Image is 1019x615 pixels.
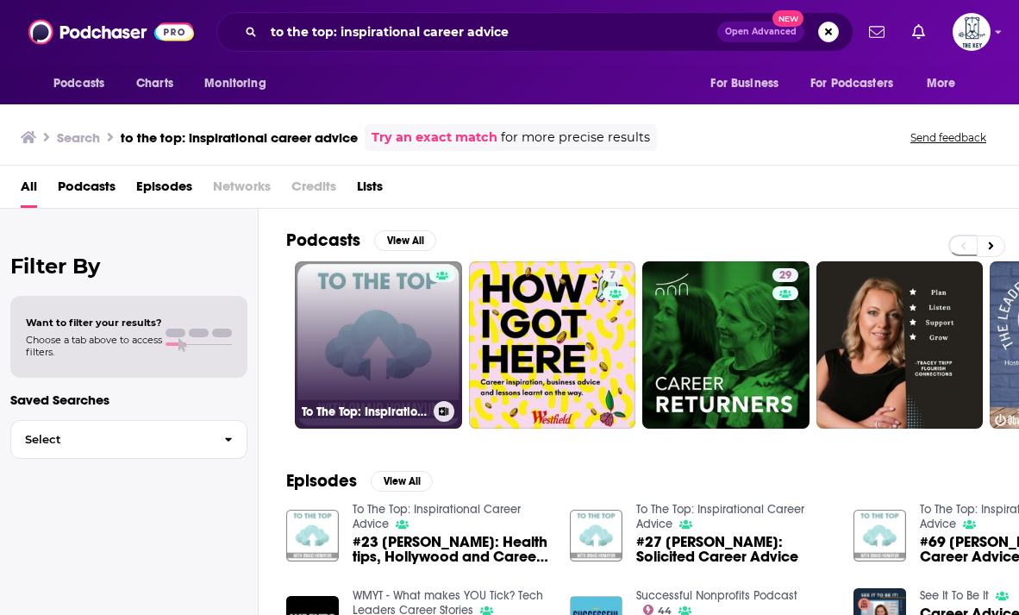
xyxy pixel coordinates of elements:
[286,470,433,492] a: EpisodesView All
[636,588,797,603] a: Successful Nonprofits Podcast
[291,173,336,208] span: Credits
[725,28,797,36] span: Open Advanced
[799,67,918,100] button: open menu
[953,13,991,51] img: User Profile
[353,502,521,531] a: To The Top: Inspirational Career Advice
[501,128,650,147] span: for more precise results
[353,535,549,564] a: #23 Mario Lopez: Health tips, Hollywood and Career Advice
[213,173,271,208] span: Networks
[286,229,360,251] h2: Podcasts
[570,510,622,562] img: #27 Martin Kihn: Solicited Career Advice
[915,67,978,100] button: open menu
[26,334,162,358] span: Choose a tab above to access filters.
[28,16,194,48] img: Podchaser - Follow, Share and Rate Podcasts
[136,173,192,208] a: Episodes
[353,535,549,564] span: #23 [PERSON_NAME]: Health tips, Hollywood and Career Advice
[953,13,991,51] button: Show profile menu
[357,173,383,208] a: Lists
[302,405,427,419] h3: To The Top: Inspirational Career Advice
[636,535,833,564] span: #27 [PERSON_NAME]: Solicited Career Advice
[469,261,636,429] a: 7
[810,72,893,96] span: For Podcasters
[53,72,104,96] span: Podcasts
[58,173,116,208] a: Podcasts
[286,470,357,492] h2: Episodes
[927,72,956,96] span: More
[920,588,989,603] a: See It To Be It
[204,72,266,96] span: Monitoring
[862,17,891,47] a: Show notifications dropdown
[10,254,247,279] h2: Filter By
[905,17,932,47] a: Show notifications dropdown
[372,128,497,147] a: Try an exact match
[11,434,210,445] span: Select
[121,129,358,146] h3: to the top: inspirational career advice
[21,173,37,208] a: All
[772,10,803,27] span: New
[286,229,436,251] a: PodcastsView All
[603,268,622,282] a: 7
[636,502,804,531] a: To The Top: Inspirational Career Advice
[264,18,717,46] input: Search podcasts, credits, & more...
[295,261,462,429] a: To The Top: Inspirational Career Advice
[905,130,991,145] button: Send feedback
[643,605,672,615] a: 44
[710,72,778,96] span: For Business
[192,67,288,100] button: open menu
[10,392,247,408] p: Saved Searches
[57,129,100,146] h3: Search
[216,12,853,52] div: Search podcasts, credits, & more...
[610,267,616,285] span: 7
[636,535,833,564] a: #27 Martin Kihn: Solicited Career Advice
[698,67,800,100] button: open menu
[125,67,184,100] a: Charts
[853,510,906,562] img: #69 Guy Raz: Career Advice From The Host Of 'How I Built This'
[779,267,791,285] span: 29
[10,420,247,459] button: Select
[374,230,436,251] button: View All
[658,607,672,615] span: 44
[286,510,339,562] img: #23 Mario Lopez: Health tips, Hollywood and Career Advice
[371,471,433,492] button: View All
[136,72,173,96] span: Charts
[642,261,810,429] a: 29
[953,13,991,51] span: Logged in as TheKeyPR
[717,22,804,42] button: Open AdvancedNew
[26,317,162,329] span: Want to filter your results?
[772,268,798,282] a: 29
[41,67,127,100] button: open menu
